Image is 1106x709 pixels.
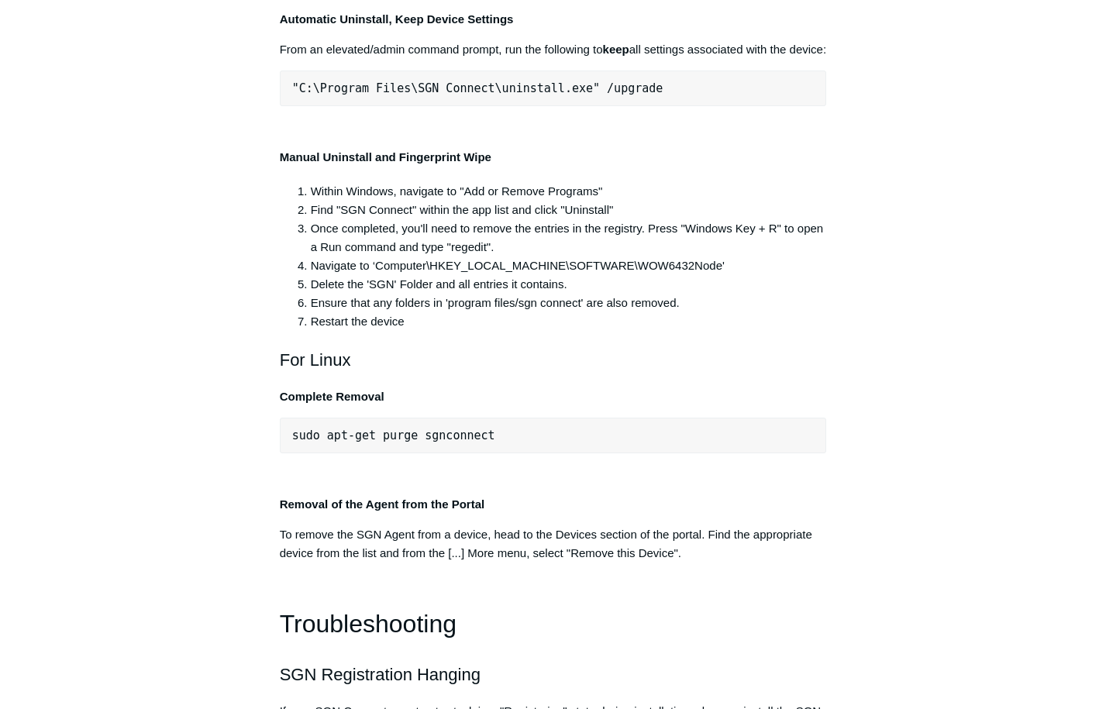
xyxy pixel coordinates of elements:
li: Restart the device [311,312,827,331]
strong: Removal of the Agent from the Portal [280,497,484,511]
li: Within Windows, navigate to "Add or Remove Programs" [311,182,827,201]
strong: Complete Removal [280,390,384,403]
li: Once completed, you'll need to remove the entries in the registry. Press "Windows Key + R" to ope... [311,219,827,256]
strong: keep [603,43,629,56]
span: From an elevated/admin command prompt, run the following to all settings associated with the device: [280,43,826,56]
li: Navigate to ‘Computer\HKEY_LOCAL_MACHINE\SOFTWARE\WOW6432Node' [311,256,827,275]
h2: For Linux [280,346,827,373]
li: Delete the 'SGN' Folder and all entries it contains. [311,275,827,294]
span: To remove the SGN Agent from a device, head to the Devices section of the portal. Find the approp... [280,528,812,559]
pre: sudo apt-get purge sgnconnect [280,418,827,453]
li: Ensure that any folders in 'program files/sgn connect' are also removed. [311,294,827,312]
h1: Troubleshooting [280,604,827,644]
strong: Automatic Uninstall, Keep Device Settings [280,12,514,26]
span: "C:\Program Files\SGN Connect\uninstall.exe" /upgrade [292,81,663,95]
li: Find "SGN Connect" within the app list and click "Uninstall" [311,201,827,219]
strong: Manual Uninstall and Fingerprint Wipe [280,150,491,163]
h2: SGN Registration Hanging [280,661,827,688]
